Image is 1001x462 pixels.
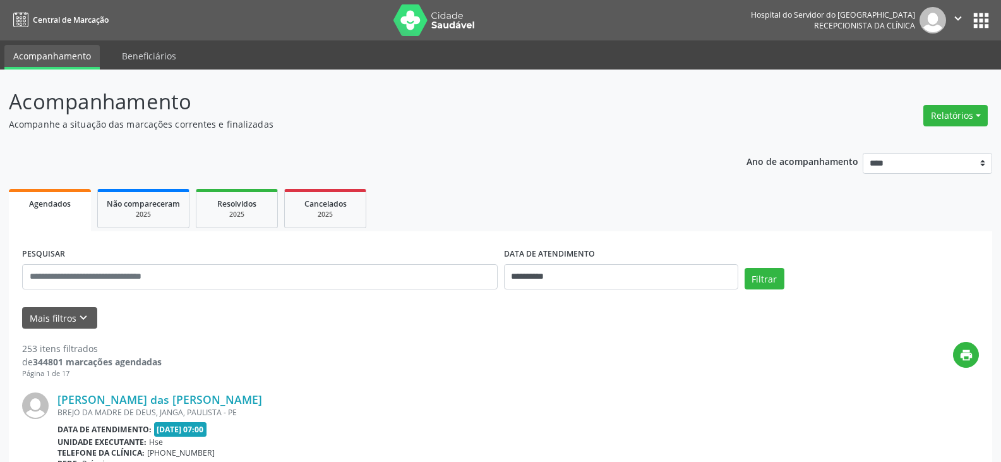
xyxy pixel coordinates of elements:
[76,311,90,325] i: keyboard_arrow_down
[22,368,162,379] div: Página 1 de 17
[22,355,162,368] div: de
[923,105,988,126] button: Relatórios
[22,342,162,355] div: 253 itens filtrados
[22,245,65,264] label: PESQUISAR
[29,198,71,209] span: Agendados
[294,210,357,219] div: 2025
[57,407,789,418] div: BREJO DA MADRE DE DEUS, JANGA, PAULISTA - PE
[217,198,256,209] span: Resolvidos
[951,11,965,25] i: 
[57,392,262,406] a: [PERSON_NAME] das [PERSON_NAME]
[4,45,100,70] a: Acompanhamento
[205,210,268,219] div: 2025
[22,307,97,329] button: Mais filtroskeyboard_arrow_down
[920,7,946,33] img: img
[946,7,970,33] button: 
[154,422,207,437] span: [DATE] 07:00
[113,45,185,67] a: Beneficiários
[149,437,163,447] span: Hse
[147,447,215,458] span: [PHONE_NUMBER]
[959,348,973,362] i: print
[745,268,784,289] button: Filtrar
[57,447,145,458] b: Telefone da clínica:
[33,356,162,368] strong: 344801 marcações agendadas
[9,118,697,131] p: Acompanhe a situação das marcações correntes e finalizadas
[33,15,109,25] span: Central de Marcação
[107,198,180,209] span: Não compareceram
[814,20,915,31] span: Recepcionista da clínica
[107,210,180,219] div: 2025
[504,245,595,264] label: DATA DE ATENDIMENTO
[57,424,152,435] b: Data de atendimento:
[746,153,858,169] p: Ano de acompanhamento
[22,392,49,419] img: img
[9,86,697,118] p: Acompanhamento
[953,342,979,368] button: print
[751,9,915,20] div: Hospital do Servidor do [GEOGRAPHIC_DATA]
[304,198,347,209] span: Cancelados
[970,9,992,32] button: apps
[9,9,109,30] a: Central de Marcação
[57,437,147,447] b: Unidade executante:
